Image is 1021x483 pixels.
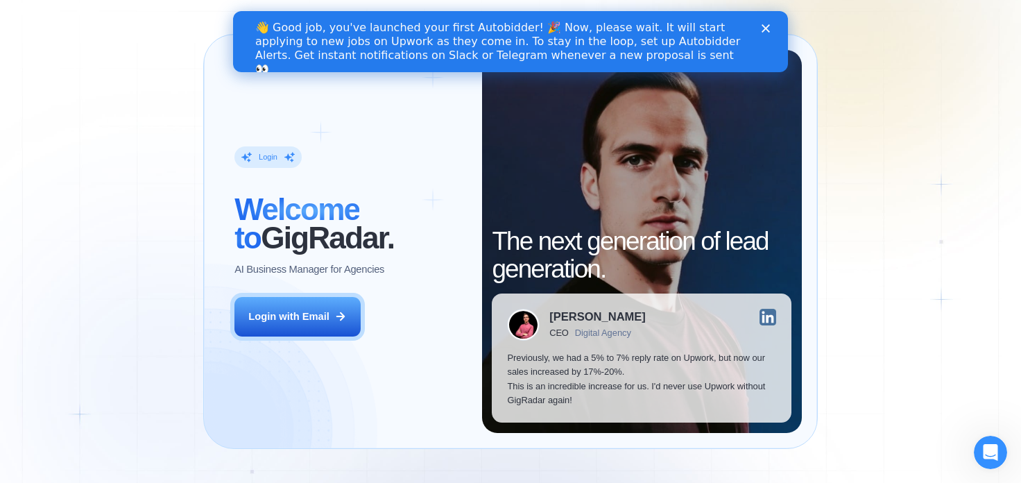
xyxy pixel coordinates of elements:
span: Welcome to [234,192,359,254]
h2: The next generation of lead generation. [492,228,791,284]
iframe: Intercom live chat [974,436,1007,469]
button: Login with Email [234,297,361,337]
p: Previously, we had a 5% to 7% reply rate on Upwork, but now our sales increased by 17%-20%. This ... [507,351,776,407]
iframe: Intercom live chat banner [233,11,788,72]
div: 👋 Good job, you've launched your first Autobidder! 🎉 Now, please wait. It will start applying to ... [22,10,510,65]
div: Login [259,152,277,162]
div: Digital Agency [575,328,631,339]
div: [PERSON_NAME] [549,312,645,323]
div: Login with Email [248,310,329,323]
div: Close [529,12,542,21]
p: AI Business Manager for Agencies [234,262,384,276]
h2: ‍ GigRadar. [234,196,466,252]
div: CEO [549,328,568,339]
